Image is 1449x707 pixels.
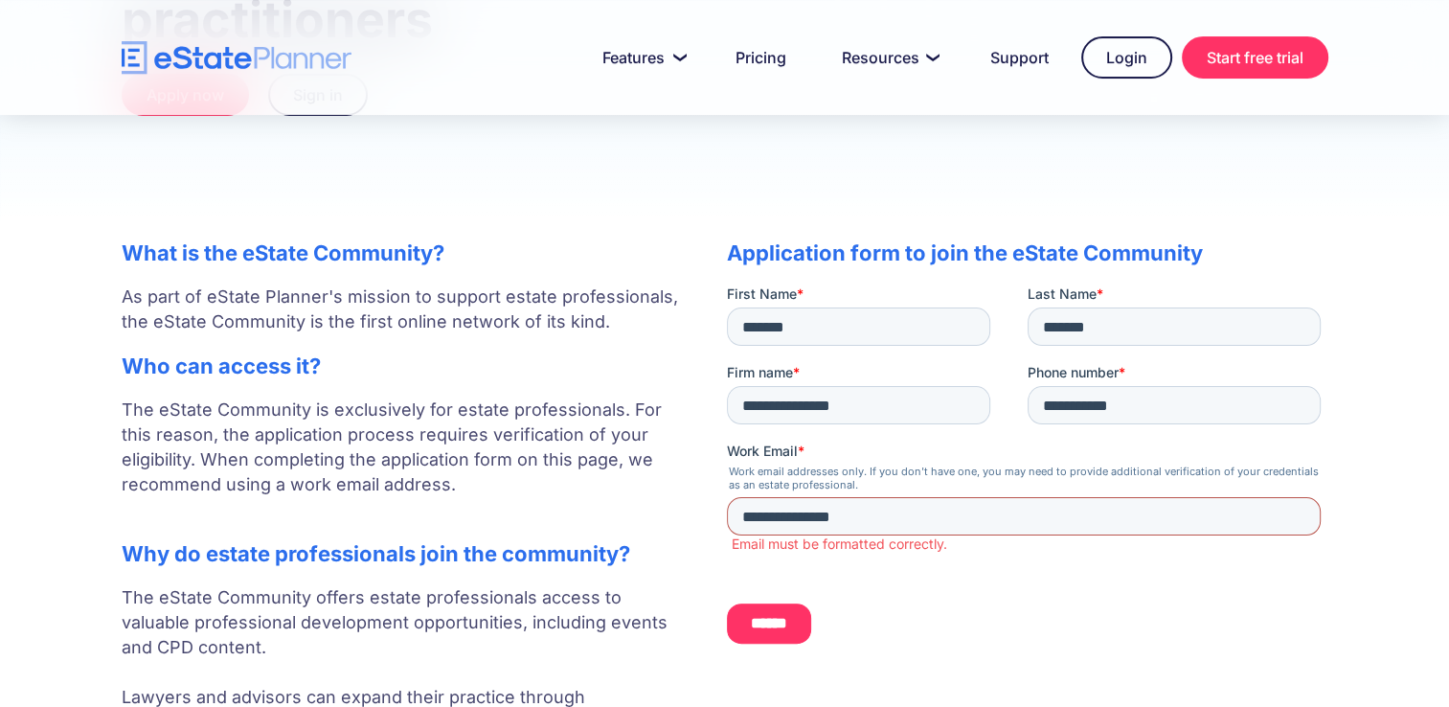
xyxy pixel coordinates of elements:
[1182,36,1328,79] a: Start free trial
[122,41,351,75] a: home
[819,38,958,77] a: Resources
[713,38,809,77] a: Pricing
[1081,36,1172,79] a: Login
[967,38,1072,77] a: Support
[122,285,689,334] p: As part of eState Planner's mission to support estate professionals, the eState Community is the ...
[122,541,689,566] h2: Why do estate professionals join the community?
[579,38,703,77] a: Features
[122,240,689,265] h2: What is the eState Community?
[727,285,1328,657] iframe: Form 0
[122,353,689,378] h2: Who can access it?
[122,398,689,522] p: The eState Community is exclusively for estate professionals. For this reason, the application pr...
[727,240,1328,265] h2: Application form to join the eState Community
